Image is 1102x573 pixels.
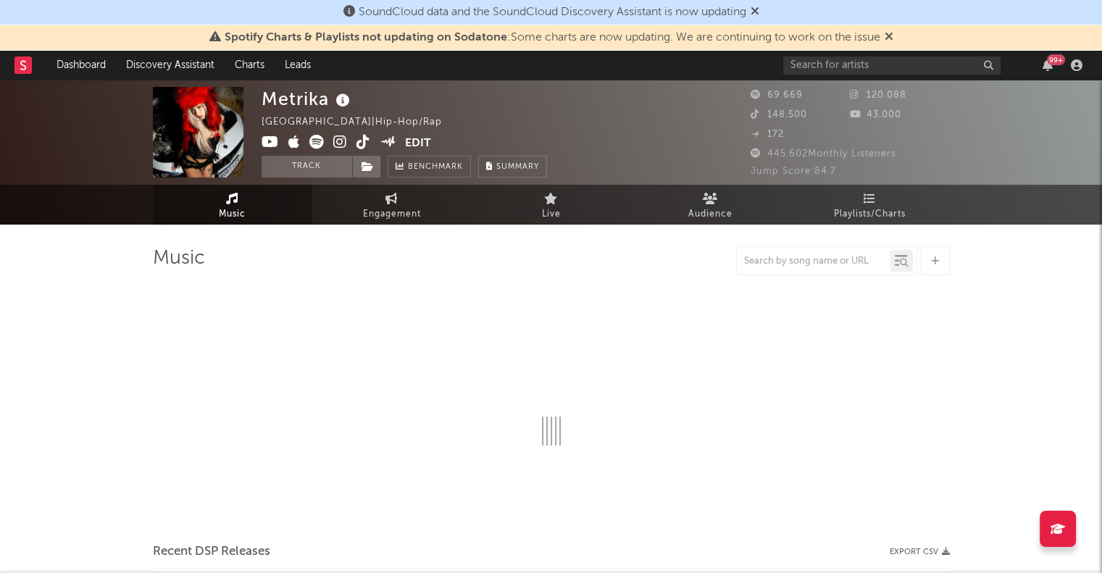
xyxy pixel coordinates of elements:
div: [GEOGRAPHIC_DATA] | Hip-Hop/Rap [262,114,459,131]
span: Engagement [363,206,421,223]
div: 99 + [1047,54,1065,65]
span: Playlists/Charts [834,206,906,223]
a: Music [153,185,312,225]
span: Summary [496,163,539,171]
span: Audience [688,206,732,223]
span: 69.669 [751,91,803,100]
span: 445.602 Monthly Listeners [751,149,896,159]
span: 120.088 [850,91,906,100]
span: Dismiss [885,32,893,43]
a: Charts [225,51,275,80]
button: Edit [405,135,431,153]
a: Discovery Assistant [116,51,225,80]
button: Export CSV [890,548,950,556]
span: Jump Score: 84.7 [751,167,836,176]
a: Dashboard [46,51,116,80]
span: 172 [751,130,784,139]
a: Audience [631,185,790,225]
span: 148.500 [751,110,807,120]
a: Leads [275,51,321,80]
div: Metrika [262,87,354,111]
span: Live [542,206,561,223]
span: Spotify Charts & Playlists not updating on Sodatone [225,32,507,43]
span: Benchmark [408,159,463,176]
span: Recent DSP Releases [153,543,270,561]
a: Engagement [312,185,472,225]
input: Search by song name or URL [737,256,890,267]
span: Dismiss [751,7,759,18]
span: : Some charts are now updating. We are continuing to work on the issue [225,32,880,43]
a: Playlists/Charts [790,185,950,225]
button: Summary [478,156,547,177]
button: 99+ [1043,59,1053,71]
span: 43.000 [850,110,901,120]
a: Live [472,185,631,225]
span: SoundCloud data and the SoundCloud Discovery Assistant is now updating [359,7,746,18]
input: Search for artists [783,57,1001,75]
span: Music [219,206,246,223]
a: Benchmark [388,156,471,177]
button: Track [262,156,352,177]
